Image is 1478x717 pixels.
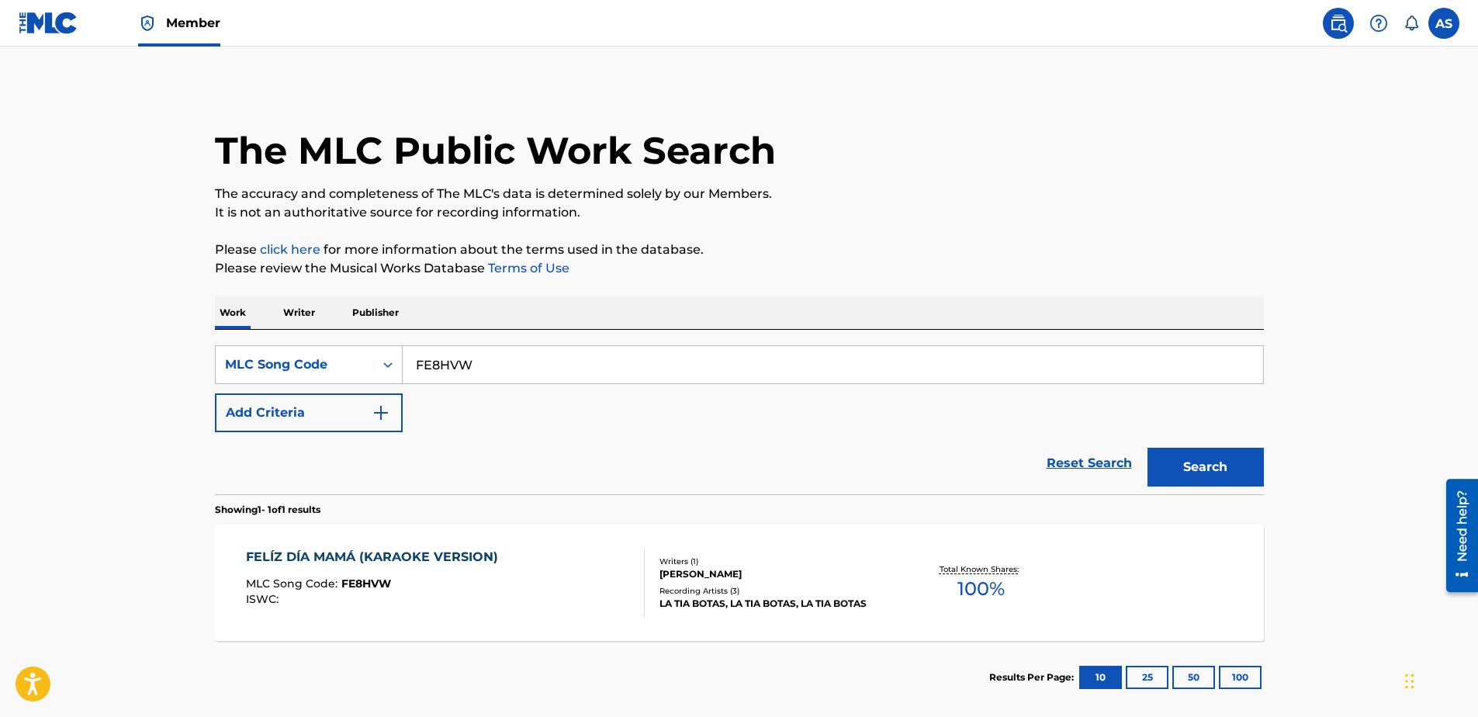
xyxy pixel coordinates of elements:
[246,577,341,591] span: MLC Song Code :
[1435,473,1478,598] iframe: Resource Center
[215,259,1264,278] p: Please review the Musical Works Database
[215,296,251,329] p: Work
[166,14,220,32] span: Member
[215,185,1264,203] p: The accuracy and completeness of The MLC's data is determined solely by our Members.
[19,12,78,34] img: MLC Logo
[1147,448,1264,487] button: Search
[1219,666,1262,689] button: 100
[246,548,506,566] div: FELÍZ DÍA MAMÁ (KARAOKE VERSION)
[1323,8,1354,39] a: Public Search
[485,261,569,275] a: Terms of Use
[1400,643,1478,717] iframe: Chat Widget
[957,575,1005,603] span: 100 %
[341,577,391,591] span: FE8HVW
[215,241,1264,259] p: Please for more information about the terms used in the database.
[1404,16,1419,31] div: Notifications
[659,556,894,567] div: Writers ( 1 )
[246,592,282,606] span: ISWC :
[138,14,157,33] img: Top Rightsholder
[215,345,1264,494] form: Search Form
[215,393,403,432] button: Add Criteria
[659,567,894,581] div: [PERSON_NAME]
[659,585,894,597] div: Recording Artists ( 3 )
[1126,666,1168,689] button: 25
[1172,666,1215,689] button: 50
[260,242,320,257] a: click here
[348,296,403,329] p: Publisher
[1428,8,1459,39] div: User Menu
[1405,658,1414,705] div: Drag
[215,203,1264,222] p: It is not an authoritative source for recording information.
[215,525,1264,641] a: FELÍZ DÍA MAMÁ (KARAOKE VERSION)MLC Song Code:FE8HVWISWC:Writers (1)[PERSON_NAME]Recording Artist...
[1329,14,1348,33] img: search
[989,670,1078,684] p: Results Per Page:
[659,597,894,611] div: LA TIA BOTAS, LA TIA BOTAS, LA TIA BOTAS
[215,127,776,174] h1: The MLC Public Work Search
[215,503,320,517] p: Showing 1 - 1 of 1 results
[1363,8,1394,39] div: Help
[940,563,1023,575] p: Total Known Shares:
[225,355,365,374] div: MLC Song Code
[1369,14,1388,33] img: help
[1079,666,1122,689] button: 10
[372,404,390,422] img: 9d2ae6d4665cec9f34b9.svg
[1039,446,1140,480] a: Reset Search
[279,296,320,329] p: Writer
